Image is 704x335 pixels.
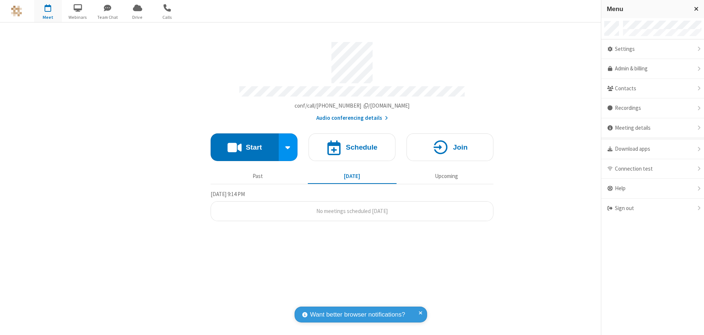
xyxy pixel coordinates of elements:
div: Contacts [601,79,704,99]
span: Meet [34,14,62,21]
h4: Schedule [346,144,377,151]
section: Account details [211,36,493,122]
button: Upcoming [402,169,491,183]
div: Sign out [601,199,704,218]
img: QA Selenium DO NOT DELETE OR CHANGE [11,6,22,17]
div: Meeting details [601,118,704,138]
span: No meetings scheduled [DATE] [316,207,388,214]
a: Admin & billing [601,59,704,79]
button: Start [211,133,279,161]
button: [DATE] [308,169,397,183]
div: Connection test [601,159,704,179]
section: Today's Meetings [211,190,493,221]
span: Team Chat [94,14,122,21]
div: Recordings [601,98,704,118]
span: Drive [124,14,151,21]
button: Copy my meeting room linkCopy my meeting room link [295,102,410,110]
span: Webinars [64,14,92,21]
div: Settings [601,39,704,59]
h4: Start [246,144,262,151]
button: Audio conferencing details [316,114,388,122]
div: Start conference options [279,133,298,161]
h3: Menu [607,6,687,13]
button: Past [214,169,302,183]
span: Calls [154,14,181,21]
span: Copy my meeting room link [295,102,410,109]
button: Schedule [309,133,395,161]
button: Join [406,133,493,161]
div: Download apps [601,139,704,159]
span: [DATE] 9:14 PM [211,191,245,198]
h4: Join [453,144,468,151]
div: Help [601,179,704,199]
span: Want better browser notifications? [310,310,405,320]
